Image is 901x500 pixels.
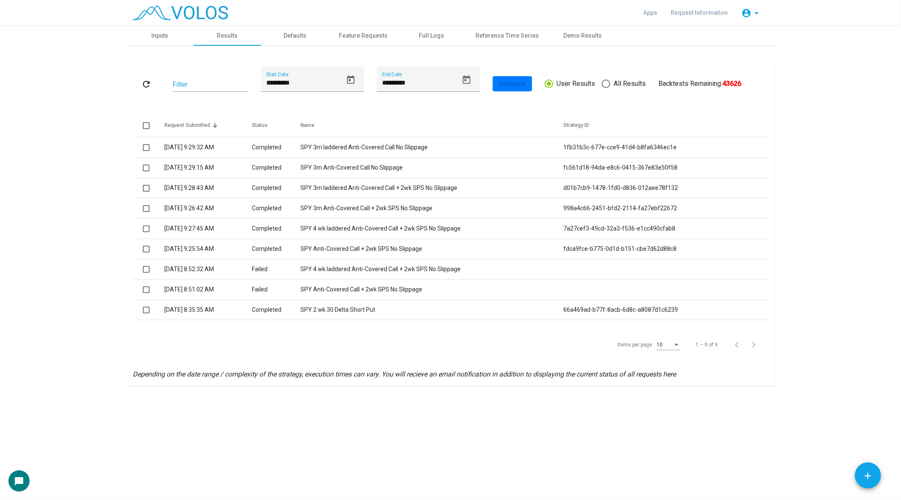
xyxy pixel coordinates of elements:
[300,178,563,198] td: SPY 3m laddered Anti-Covered Call + 2wk SPS No Slippage
[164,198,252,219] td: [DATE] 9:26:42 AM
[563,178,768,198] td: d01b7cb9-1478-1fd0-d836-012aee78f132
[636,5,664,20] a: Apps
[164,178,252,198] td: [DATE] 9:28:43 AM
[419,31,444,40] div: Full Logs
[731,336,748,353] button: Previous page
[657,342,663,348] span: 10
[300,121,563,129] div: Name
[252,121,300,129] div: Status
[610,79,646,89] span: All Results
[664,5,734,20] a: Request Information
[300,280,563,300] td: SPY Anti-Covered Call + 2wk SPS No Slippage
[252,121,268,129] div: Status
[564,31,602,40] div: Demo Results
[252,178,300,198] td: Completed
[563,137,768,158] td: 1fb31b3c-677e-cce9-41d4-b8fa6346ec1e
[252,137,300,158] td: Completed
[252,158,300,178] td: Completed
[164,121,252,129] div: Request Submitted
[164,158,252,178] td: [DATE] 9:29:15 AM
[164,259,252,280] td: [DATE] 8:52:32 AM
[252,300,300,320] td: Completed
[863,470,874,481] mat-icon: add
[658,79,741,89] div: Backtests Remaining:
[300,137,563,158] td: SPY 3m laddered Anti-Covered Call No Slippage
[217,31,238,40] div: Results
[300,300,563,320] td: SPY 2 wk 30 Delta Short Put
[164,280,252,300] td: [DATE] 8:51:02 AM
[500,80,525,87] span: Compare
[300,219,563,239] td: SPY 4 wk laddered Anti-Covered Call + 2wk SPS No Slippage
[748,336,765,353] button: Next page
[563,219,768,239] td: 7a27cef3-49cd-32a3-f536-e1cc490cfab8
[696,341,718,349] div: 1 – 9 of 9
[164,239,252,259] td: [DATE] 9:25:54 AM
[722,80,741,88] b: 43626
[133,370,677,378] i: Depending on the date range / complexity of the strategy, execution times can vary. You will reci...
[563,198,768,219] td: 998a4c66-2451-bfd2-2114-fa27ebf22672
[563,121,589,129] div: Strategy ID
[252,219,300,239] td: Completed
[164,300,252,320] td: [DATE] 8:35:35 AM
[475,31,539,40] div: Reference Time Series
[164,219,252,239] td: [DATE] 9:27:45 AM
[252,198,300,219] td: Completed
[284,31,306,40] div: Defaults
[300,259,563,280] td: SPY 4 wk laddered Anti-Covered Call + 2wk SPS No Slippage
[563,239,768,259] td: fdca9fce-b775-0d1d-b151-cbe7d62d88c8
[643,9,657,16] span: Apps
[300,239,563,259] td: SPY Anti-Covered Call + 2wk SPS No Slippage
[458,71,475,88] button: Open calendar
[252,259,300,280] td: Failed
[855,462,881,489] button: Add icon
[300,198,563,219] td: SPY 3m Anti-Covered Call + 2wk SPS No Slippage
[563,158,768,178] td: fc561d18-94da-e8c6-0415-367e83e50f58
[151,31,168,40] div: Inputs
[751,8,762,18] mat-icon: arrow_drop_down
[563,121,758,129] div: Strategy ID
[563,300,768,320] td: 66a469ad-b77f-8acb-6d8c-a8087d1c6239
[553,79,595,89] span: User Results
[141,79,151,89] mat-icon: refresh
[671,9,728,16] span: Request Information
[342,71,359,88] button: Open calendar
[164,121,210,129] div: Request Submitted
[252,239,300,259] td: Completed
[252,280,300,300] td: Failed
[164,137,252,158] td: [DATE] 9:29:32 AM
[14,476,24,486] mat-icon: chat_bubble
[493,76,532,91] button: Compare
[741,8,751,18] mat-icon: account_circle
[339,31,388,40] div: Feature Requests
[300,158,563,178] td: SPY 3m Anti-Covered Call No Slippage
[617,341,653,349] div: Items per page:
[657,342,680,348] mat-select: Items per page:
[300,121,314,129] div: Name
